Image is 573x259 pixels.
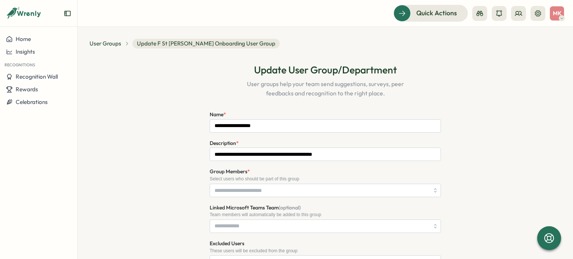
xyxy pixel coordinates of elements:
span: Rewards [16,86,38,93]
label: Name [210,111,226,119]
div: Team members will automatically be added to this group [210,212,441,217]
span: Insights [16,48,35,55]
span: (optional) [279,204,301,211]
span: Update F St [PERSON_NAME] Onboarding User Group [132,39,280,48]
div: These users will be excluded from the group [210,248,441,253]
label: Group Members [210,168,250,176]
span: MK [553,10,561,16]
button: MK [550,6,564,20]
div: Select users who should be part of this group [210,176,441,181]
button: Quick Actions [394,5,468,21]
span: Quick Actions [416,8,457,18]
p: User groups help your team send suggestions, surveys, peer feedbacks and recognition to the right... [242,79,409,98]
span: Linked Microsoft Teams Team [210,204,301,211]
h1: Update User Group/Department [254,63,397,76]
label: Excluded Users [210,240,244,248]
span: Recognition Wall [16,73,58,80]
button: Expand sidebar [64,10,71,17]
span: Home [16,35,31,42]
label: Description [210,139,239,148]
span: Celebrations [16,98,48,105]
a: User Groups [90,40,121,48]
